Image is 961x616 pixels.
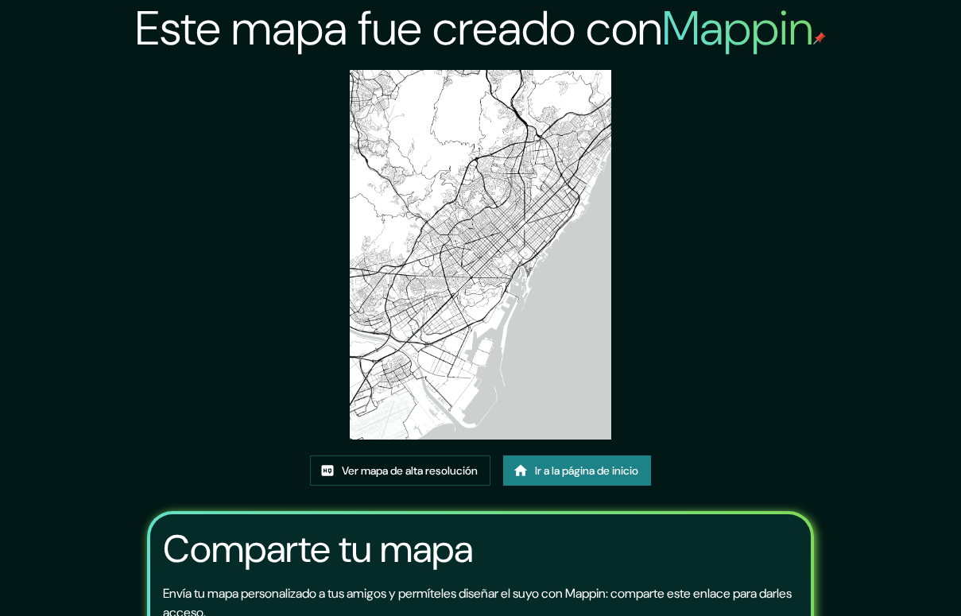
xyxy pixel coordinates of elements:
[535,463,638,478] font: Ir a la página de inicio
[310,455,490,486] a: Ver mapa de alta resolución
[342,463,478,478] font: Ver mapa de alta resolución
[820,554,944,599] iframe: Lanzador de widgets de ayuda
[813,32,826,45] img: pin de mapeo
[503,455,651,486] a: Ir a la página de inicio
[163,524,473,574] font: Comparte tu mapa
[350,70,611,440] img: created-map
